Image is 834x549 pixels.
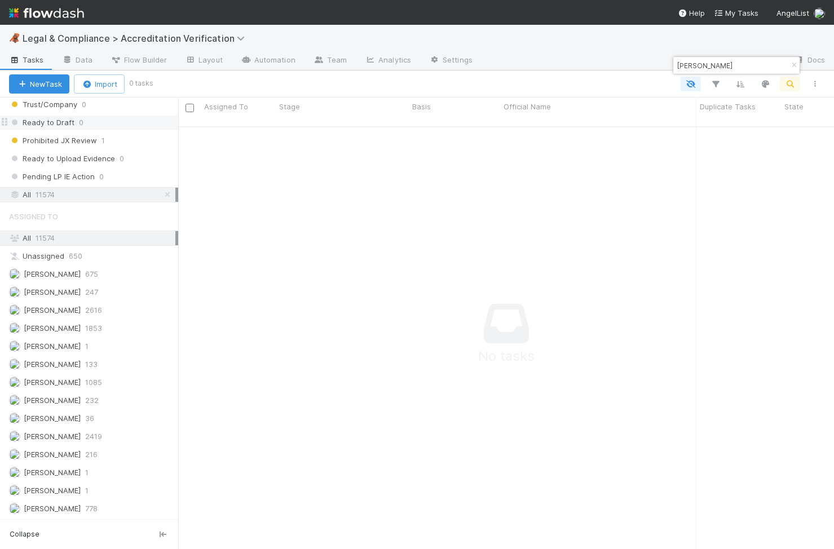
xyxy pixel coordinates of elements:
img: avatar_7d83f73c-397d-4044-baf2-bb2da42e298f.png [814,8,825,19]
img: avatar_9c151071-f933-43a5-bea8-75c79d9f5f0f.png [9,467,20,478]
span: Prohibited JX Review [9,134,97,148]
span: [PERSON_NAME] [24,504,81,513]
div: Help [678,7,705,19]
span: 🦧 [9,33,20,43]
img: avatar_7b0351f6-39c4-4668-adeb-4af921ef5777.png [9,340,20,352]
a: Docs [785,52,834,70]
img: avatar_7d83f73c-397d-4044-baf2-bb2da42e298f.png [9,503,20,514]
span: 0 [120,152,124,166]
a: Settings [420,52,482,70]
span: My Tasks [714,8,758,17]
img: avatar_cea4b3df-83b6-44b5-8b06-f9455c333edc.png [9,286,20,298]
span: [PERSON_NAME] [24,450,81,459]
span: 1 [102,134,105,148]
img: avatar_e0ab5a02-4425-4644-8eca-231d5bcccdf4.png [9,322,20,334]
span: 1 [85,466,89,480]
span: 232 [85,393,99,408]
img: avatar_cd4e5e5e-3003-49e5-bc76-fd776f359de9.png [9,449,20,460]
span: Trust/Company [9,98,77,112]
span: [PERSON_NAME] [24,324,81,333]
span: 675 [85,267,98,281]
span: Legal & Compliance > Accreditation Verification [23,33,250,44]
span: [PERSON_NAME] [24,414,81,423]
span: Collapse [10,529,39,539]
span: 1853 [85,321,102,335]
span: 0 [99,170,104,184]
span: 133 [85,357,98,371]
button: NewTask [9,74,69,94]
div: Unassigned [9,249,175,263]
img: logo-inverted-e16ddd16eac7371096b0.svg [9,3,84,23]
div: All [9,231,175,245]
input: Toggle All Rows Selected [186,104,194,112]
div: All [9,188,175,202]
span: [PERSON_NAME] [24,432,81,441]
span: Ready to Upload Evidence [9,152,115,166]
span: [PERSON_NAME] [24,269,81,278]
img: avatar_d6b50140-ca82-482e-b0bf-854821fc5d82.png [9,268,20,280]
span: 247 [85,285,98,299]
a: Automation [232,52,305,70]
img: avatar_5bf5c33b-3139-4939-a495-cbf9fc6ebf7e.png [9,358,20,370]
span: [PERSON_NAME] [24,378,81,387]
span: Flow Builder [111,54,167,65]
span: [PERSON_NAME] [24,306,81,315]
span: Tasks [9,54,44,65]
span: Assigned To [204,101,248,112]
span: 216 [85,448,98,462]
span: 1085 [85,375,102,389]
span: Official Name [504,101,551,112]
img: avatar_99e80e95-8f0d-4917-ae3c-b5dad577a2b5.png [9,395,20,406]
button: Import [74,74,125,94]
span: Duplicate Tasks [700,101,756,112]
span: [PERSON_NAME] [24,287,81,296]
span: 0 [82,98,86,112]
span: 11574 [36,188,55,202]
span: 1 [85,339,89,353]
span: [PERSON_NAME] [24,396,81,405]
span: State [784,101,804,112]
input: Search... [675,59,788,72]
span: Ready to Draft [9,116,74,130]
span: 0 [79,116,83,130]
small: 0 tasks [129,78,153,88]
span: Pending LP IE Action [9,170,95,184]
img: avatar_26a72cff-d2f6-445f-be4d-79d164590882.png [9,413,20,424]
span: 11574 [36,233,55,242]
span: 650 [69,249,82,263]
span: 1 [85,484,89,498]
img: avatar_73a733c5-ce41-4a22-8c93-0dca612da21e.png [9,304,20,316]
span: 36 [85,411,94,426]
img: avatar_c3a0099a-786e-4408-a13b-262db10dcd3b.png [9,485,20,496]
span: AngelList [776,8,809,17]
a: Analytics [356,52,420,70]
span: 2616 [85,303,102,317]
a: Layout [176,52,232,70]
img: avatar_ec94f6e9-05c5-4d36-a6c8-d0cea77c3c29.png [9,377,20,388]
span: Stage [279,101,300,112]
span: [PERSON_NAME] [24,342,81,351]
span: Basis [412,101,431,112]
span: [PERSON_NAME] [24,360,81,369]
span: [PERSON_NAME] [24,486,81,495]
span: Assigned To [9,205,58,228]
span: 778 [85,502,98,516]
img: avatar_892eb56c-5b5a-46db-bf0b-2a9023d0e8f8.png [9,431,20,442]
span: 2419 [85,430,102,444]
a: Team [305,52,356,70]
span: [PERSON_NAME] [24,468,81,477]
a: Data [53,52,102,70]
